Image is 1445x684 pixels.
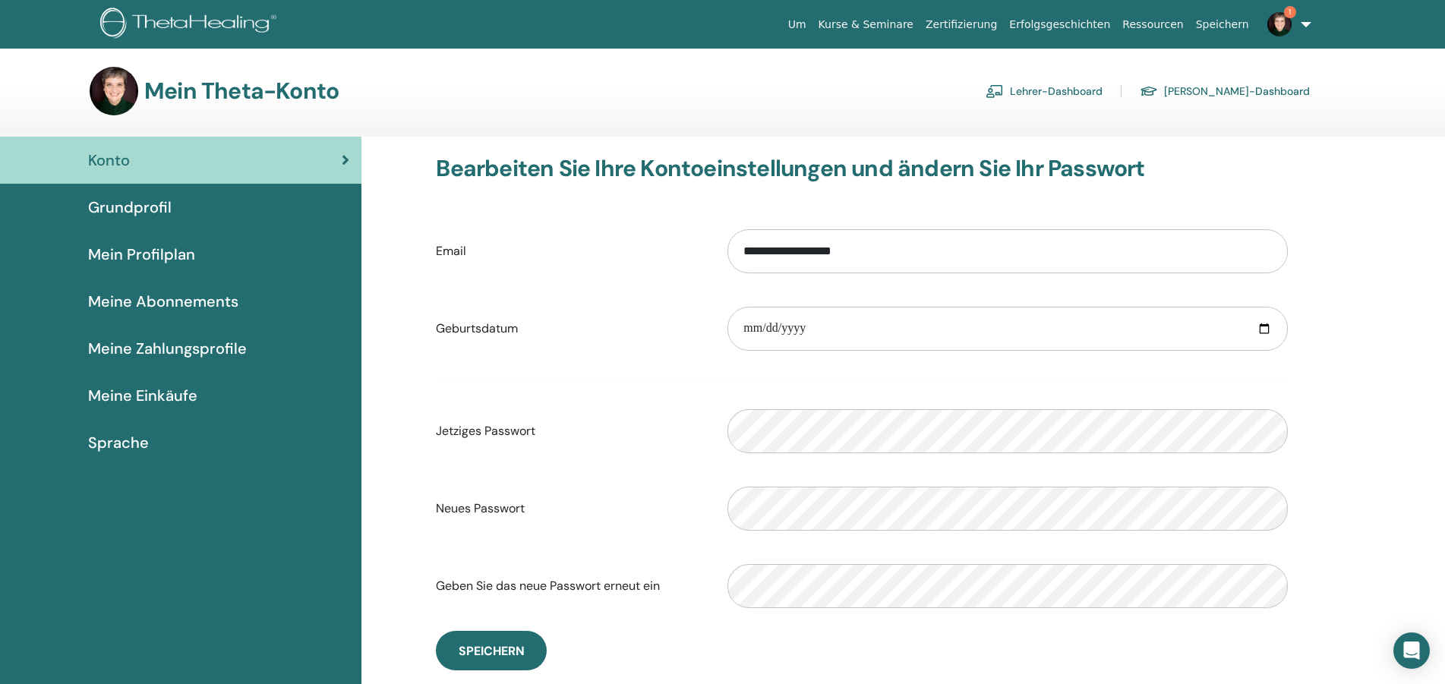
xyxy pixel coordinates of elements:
[424,572,716,600] label: Geben Sie das neue Passwort erneut ein
[88,337,247,360] span: Meine Zahlungsprofile
[459,643,525,659] span: Speichern
[88,290,238,313] span: Meine Abonnements
[88,431,149,454] span: Sprache
[424,314,716,343] label: Geburtsdatum
[88,243,195,266] span: Mein Profilplan
[1393,632,1430,669] div: Open Intercom Messenger
[1140,79,1310,103] a: [PERSON_NAME]-Dashboard
[424,237,716,266] label: Email
[920,11,1003,39] a: Zertifizierung
[1116,11,1189,39] a: Ressourcen
[1267,12,1292,36] img: default.jpg
[782,11,812,39] a: Um
[88,196,172,219] span: Grundprofil
[986,84,1004,98] img: chalkboard-teacher.svg
[1190,11,1255,39] a: Speichern
[88,149,130,172] span: Konto
[436,631,547,670] button: Speichern
[1003,11,1116,39] a: Erfolgsgeschichten
[90,67,138,115] img: default.jpg
[424,417,716,446] label: Jetziges Passwort
[812,11,920,39] a: Kurse & Seminare
[144,77,339,105] h3: Mein Theta-Konto
[986,79,1103,103] a: Lehrer-Dashboard
[100,8,282,42] img: logo.png
[1140,85,1158,98] img: graduation-cap.svg
[424,494,716,523] label: Neues Passwort
[88,384,197,407] span: Meine Einkäufe
[436,155,1288,182] h3: Bearbeiten Sie Ihre Kontoeinstellungen und ändern Sie Ihr Passwort
[1284,6,1296,18] span: 1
